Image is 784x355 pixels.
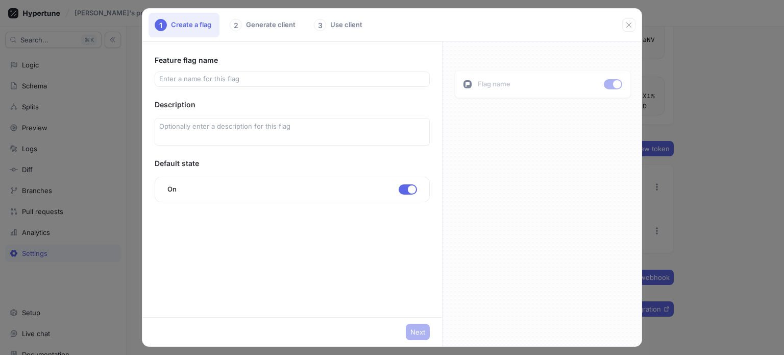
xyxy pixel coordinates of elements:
p: Flag name [478,79,510,89]
div: 1 [155,19,167,31]
div: Generate client [224,13,304,37]
div: Feature flag name [155,54,430,66]
input: Enter a name for this flag [159,74,425,84]
div: Create a flag [149,13,219,37]
p: On [167,184,178,195]
div: Default state [155,158,430,169]
div: 2 [230,19,242,31]
span: Next [410,329,425,335]
button: Next [406,324,430,340]
div: Use client [308,13,371,37]
div: 3 [314,19,326,31]
div: Description [155,99,430,110]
